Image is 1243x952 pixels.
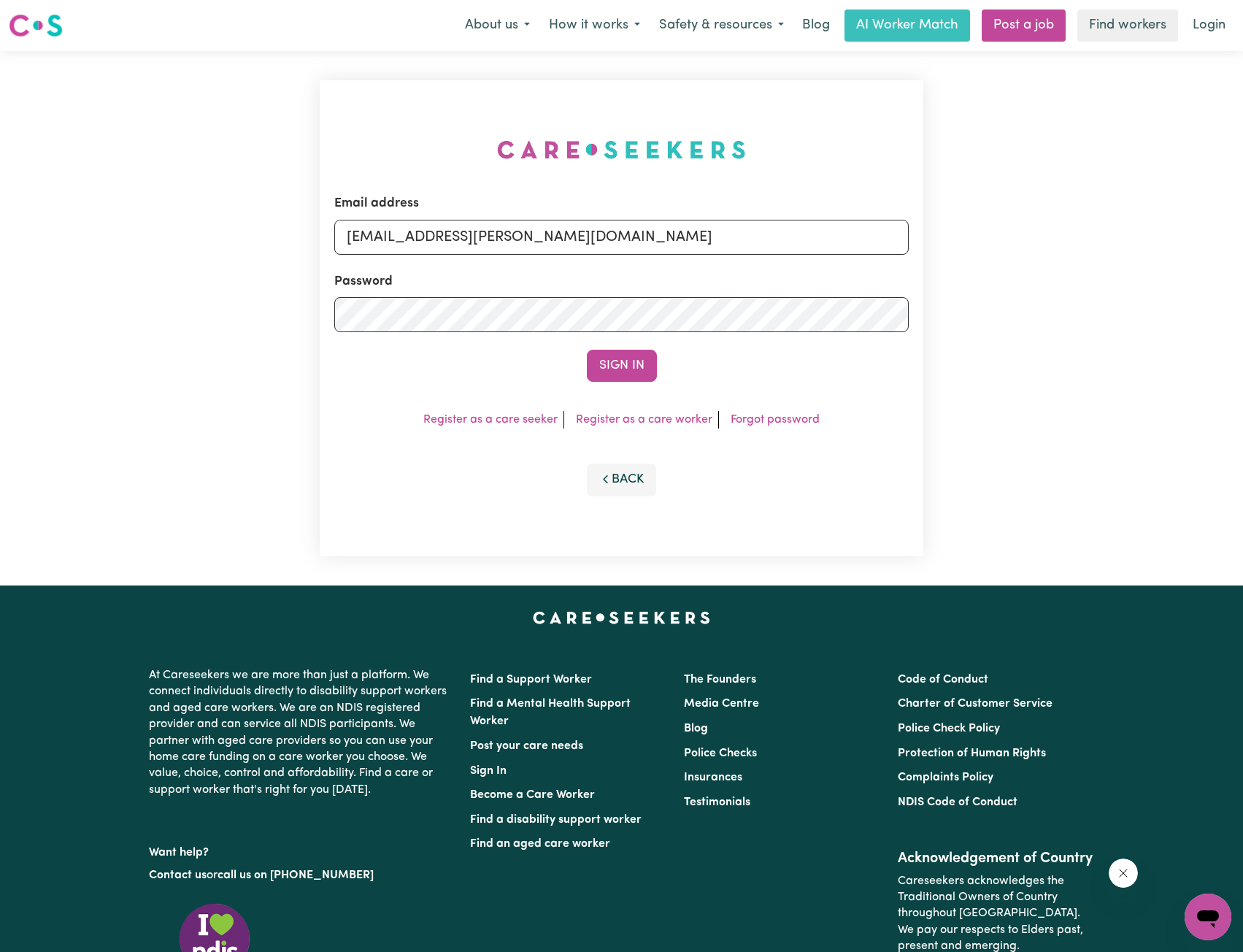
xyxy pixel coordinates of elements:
[9,9,63,42] a: Careseekers logo
[844,9,970,42] a: AI Worker Match
[793,9,839,42] a: Blog
[684,772,742,783] a: Insurances
[470,674,592,686] a: Find a Support Worker
[684,748,757,759] a: Police Checks
[898,796,1017,808] a: NDIS Code of Conduct
[898,850,1094,867] h2: Acknowledgement of Country
[684,674,756,686] a: The Founders
[334,194,419,213] label: Email address
[470,814,642,826] a: Find a disability support worker
[898,698,1052,710] a: Charter of Customer Service
[149,661,453,804] p: At Careseekers we are more than just a platform. We connect individuals directly to disability su...
[539,10,650,41] button: How it works
[9,10,88,22] span: Need any help?
[587,464,657,496] button: Back
[334,272,393,291] label: Password
[334,220,909,255] input: Email address
[423,414,558,426] a: Register as a care seeker
[898,723,1000,734] a: Police Check Policy
[470,789,595,801] a: Become a Care Worker
[470,765,507,777] a: Sign In
[587,350,657,382] button: Sign In
[1185,894,1231,940] iframe: Button to launch messaging window
[470,838,610,850] a: Find an aged care worker
[576,414,712,426] a: Register as a care worker
[898,772,993,783] a: Complaints Policy
[218,870,374,881] a: call us on [PHONE_NUMBER]
[898,748,1046,759] a: Protection of Human Rights
[684,796,750,808] a: Testimonials
[149,839,453,861] p: Want help?
[1077,9,1178,42] a: Find workers
[533,612,710,623] a: Careseekers home page
[898,674,988,686] a: Code of Conduct
[650,10,793,41] button: Safety & resources
[455,10,539,41] button: About us
[684,723,708,734] a: Blog
[982,9,1066,42] a: Post a job
[149,861,453,889] p: or
[470,698,631,727] a: Find a Mental Health Support Worker
[9,12,63,39] img: Careseekers logo
[1109,859,1138,888] iframe: Close message
[149,870,207,881] a: Contact us
[470,740,583,752] a: Post your care needs
[684,698,759,710] a: Media Centre
[731,414,820,426] a: Forgot password
[1184,9,1234,42] a: Login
